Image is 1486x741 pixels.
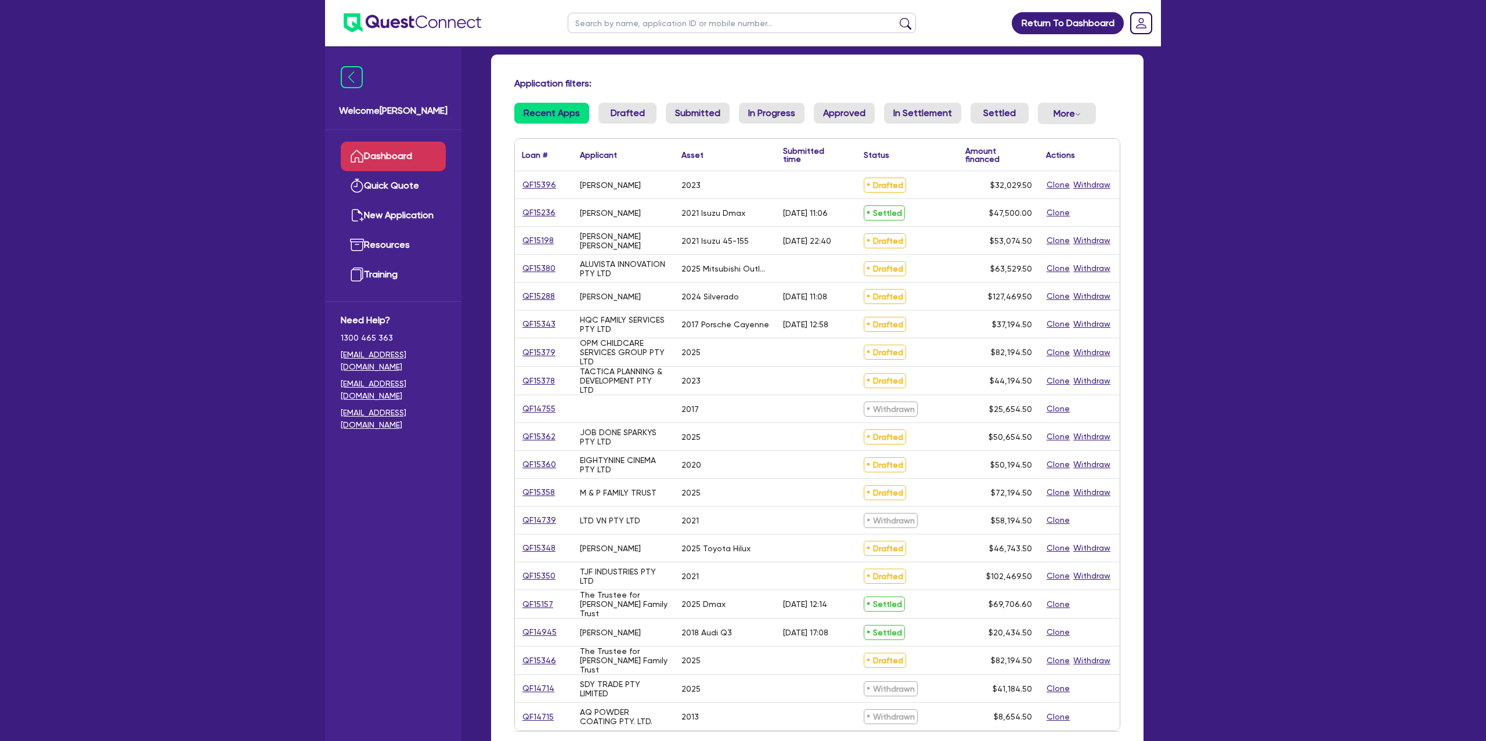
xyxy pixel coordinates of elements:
[580,315,668,334] div: HQC FAMILY SERVICES PTY LTD
[864,625,905,640] span: Settled
[522,682,555,695] a: QF14714
[522,402,556,415] a: QF14755
[580,208,641,218] div: [PERSON_NAME]
[568,13,916,33] input: Search by name, application ID or mobile number...
[522,710,554,724] a: QF14715
[1046,541,1070,555] button: Clone
[988,292,1032,301] span: $127,469.50
[1046,486,1070,499] button: Clone
[783,236,831,245] div: [DATE] 22:40
[666,103,730,124] a: Submitted
[580,590,668,618] div: The Trustee for [PERSON_NAME] Family Trust
[681,460,701,469] div: 2020
[522,598,554,611] a: QF15157
[681,712,699,721] div: 2013
[681,151,704,159] div: Asset
[864,681,918,696] span: Withdrawn
[1046,654,1070,667] button: Clone
[991,348,1032,357] span: $82,194.50
[1046,430,1070,443] button: Clone
[681,628,732,637] div: 2018 Audi Q3
[341,66,363,88] img: icon-menu-close
[1046,290,1070,303] button: Clone
[783,320,828,329] div: [DATE] 12:58
[522,458,557,471] a: QF15360
[991,656,1032,665] span: $82,194.50
[339,104,448,118] span: Welcome [PERSON_NAME]
[580,516,640,525] div: LTD VN PTY LTD
[341,349,446,373] a: [EMAIL_ADDRESS][DOMAIN_NAME]
[989,432,1032,442] span: $50,654.50
[783,599,827,609] div: [DATE] 12:14
[341,332,446,344] span: 1300 465 363
[681,376,701,385] div: 2023
[522,486,556,499] a: QF15358
[681,320,769,329] div: 2017 Porsche Cayenne
[991,488,1032,497] span: $72,194.50
[580,151,617,159] div: Applicant
[1046,514,1070,527] button: Clone
[864,261,906,276] span: Drafted
[864,513,918,528] span: Withdrawn
[1073,262,1111,275] button: Withdraw
[341,313,446,327] span: Need Help?
[341,260,446,290] a: Training
[1073,430,1111,443] button: Withdraw
[522,262,556,275] a: QF15380
[864,541,906,556] span: Drafted
[598,103,657,124] a: Drafted
[1073,458,1111,471] button: Withdraw
[864,569,906,584] span: Drafted
[350,208,364,222] img: new-application
[994,712,1032,721] span: $8,654.50
[522,541,556,555] a: QF15348
[971,103,1029,124] a: Settled
[1038,103,1096,124] button: Dropdown toggle
[681,236,749,245] div: 2021 Isuzu 45-155
[864,233,906,248] span: Drafted
[580,488,657,497] div: M & P FAMILY TRUST
[989,599,1032,609] span: $69,706.60
[864,429,906,444] span: Drafted
[580,292,641,301] div: [PERSON_NAME]
[864,317,906,332] span: Drafted
[341,230,446,260] a: Resources
[681,264,769,273] div: 2025 Mitsubishi Outlander
[990,180,1032,190] span: $32,029.50
[681,348,701,357] div: 2025
[580,544,641,553] div: [PERSON_NAME]
[739,103,805,124] a: In Progress
[522,374,556,388] a: QF15378
[864,345,906,360] span: Drafted
[522,514,557,527] a: QF14739
[783,147,839,163] div: Submitted time
[580,428,668,446] div: JOB DONE SPARKYS PTY LTD
[989,628,1032,637] span: $20,434.50
[783,292,827,301] div: [DATE] 11:08
[783,628,828,637] div: [DATE] 17:08
[580,456,668,474] div: EIGHTYNINE CINEMA PTY LTD
[783,208,828,218] div: [DATE] 11:06
[522,290,556,303] a: QF15288
[990,236,1032,245] span: $53,074.50
[681,432,701,442] div: 2025
[580,679,668,698] div: SDY TRADE PTY LIMITED
[580,367,668,395] div: TACTICA PLANNING & DEVELOPMENT PTY LTD
[522,234,554,247] a: QF15198
[864,457,906,472] span: Drafted
[681,292,739,301] div: 2024 Silverado
[1046,262,1070,275] button: Clone
[990,460,1032,469] span: $50,194.50
[965,147,1032,163] div: Amount financed
[1046,206,1070,219] button: Clone
[681,208,745,218] div: 2021 Isuzu Dmax
[864,373,906,388] span: Drafted
[522,430,556,443] a: QF15362
[341,407,446,431] a: [EMAIL_ADDRESS][DOMAIN_NAME]
[1073,178,1111,191] button: Withdraw
[522,206,556,219] a: QF15236
[864,289,906,304] span: Drafted
[681,544,751,553] div: 2025 Toyota Hilux
[1073,486,1111,499] button: Withdraw
[1046,682,1070,695] button: Clone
